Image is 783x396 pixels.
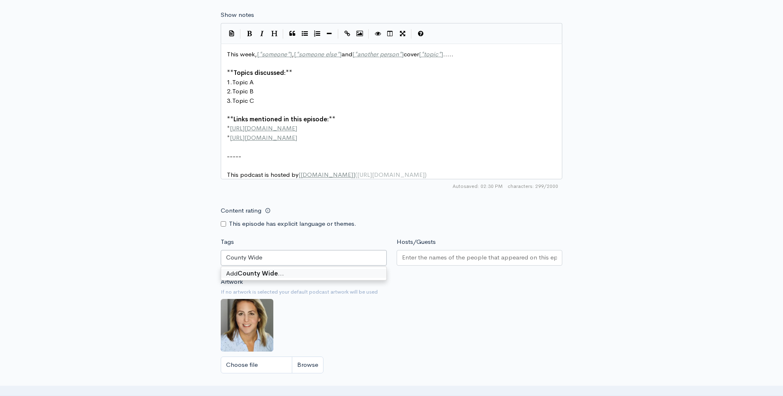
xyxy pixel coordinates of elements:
[402,50,404,58] span: ]
[233,69,286,76] span: Topics discussed:
[294,50,296,58] span: [
[230,124,297,132] span: [URL][DOMAIN_NAME]
[425,171,427,178] span: )
[227,152,241,160] span: -----
[414,28,427,40] button: Markdown Guide
[368,29,369,39] i: |
[352,50,354,58] span: [
[453,183,503,190] span: Autosaved: 02:30 PM
[221,10,254,20] label: Show notes
[300,171,353,178] span: [DOMAIN_NAME]
[227,78,232,86] span: 1.
[357,50,399,58] span: another person
[227,87,232,95] span: 2.
[353,28,366,40] button: Insert Image
[232,78,254,86] span: Topic A
[221,288,562,296] small: If no artwork is selected your default podcast artwork will be used
[221,237,234,247] label: Tags
[225,27,238,39] button: Insert Show Notes Template
[262,50,287,58] span: someone
[221,202,261,219] label: Content rating
[298,171,300,178] span: [
[411,29,412,39] i: |
[229,219,356,229] label: This episode has explicit language or themes.
[384,28,396,40] button: Toggle Side by Side
[372,28,384,40] button: Toggle Preview
[353,171,355,178] span: ]
[357,171,425,178] span: [URL][DOMAIN_NAME]
[221,269,386,278] div: Add …
[298,28,311,40] button: Generic List
[221,277,243,287] label: Artwork
[355,171,357,178] span: (
[424,50,438,58] span: topic
[419,50,421,58] span: [
[227,97,232,104] span: 3.
[290,50,292,58] span: ]
[227,50,453,58] span: This week, , and cover .....
[508,183,558,190] span: 299/2000
[256,28,268,40] button: Italic
[238,269,278,277] strong: County Wide
[286,28,298,40] button: Quote
[396,28,409,40] button: Toggle Fullscreen
[230,134,297,141] span: [URL][DOMAIN_NAME]
[232,97,254,104] span: Topic C
[243,28,256,40] button: Bold
[299,50,337,58] span: someone else
[240,29,241,39] i: |
[232,87,254,95] span: Topic B
[268,28,280,40] button: Heading
[340,50,342,58] span: ]
[323,28,335,40] button: Insert Horizontal Line
[233,115,329,123] span: Links mentioned in this episode:
[257,50,259,58] span: [
[402,253,557,262] input: Enter the names of the people that appeared on this episode
[397,237,436,247] label: Hosts/Guests
[341,28,353,40] button: Create Link
[441,50,443,58] span: ]
[227,171,427,178] span: This podcast is hosted by
[311,28,323,40] button: Numbered List
[226,253,264,262] input: Enter tags for this episode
